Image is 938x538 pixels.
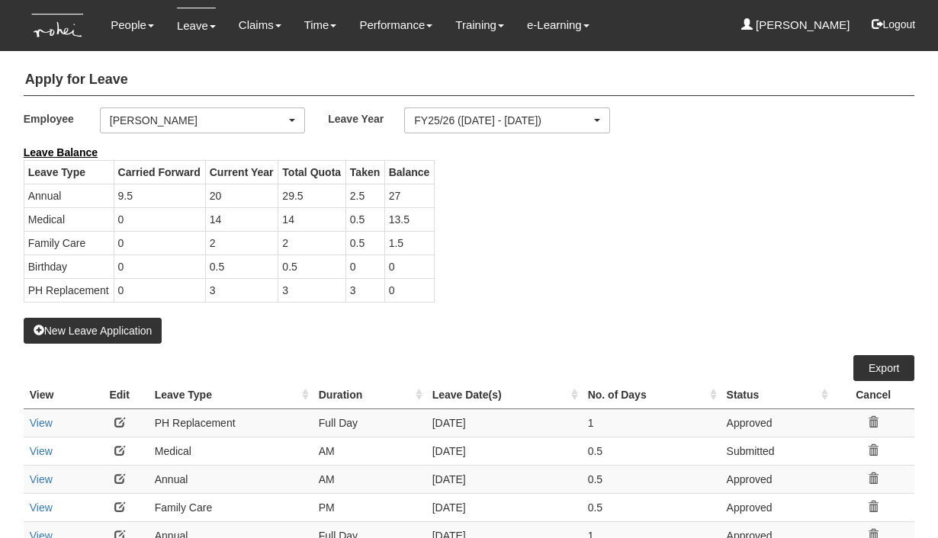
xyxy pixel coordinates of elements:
[328,107,404,130] label: Leave Year
[205,207,278,231] td: 14
[239,8,281,43] a: Claims
[384,255,434,278] td: 0
[721,437,833,465] td: Submitted
[24,381,91,409] th: View
[455,8,504,43] a: Training
[110,113,287,128] div: [PERSON_NAME]
[384,207,434,231] td: 13.5
[345,278,384,302] td: 3
[426,493,582,521] td: [DATE]
[721,493,833,521] td: Approved
[582,465,721,493] td: 0.5
[345,160,384,184] th: Taken
[278,255,345,278] td: 0.5
[24,278,114,302] td: PH Replacement
[861,6,926,43] button: Logout
[414,113,591,128] div: FY25/26 ([DATE] - [DATE])
[853,355,914,381] a: Export
[582,381,721,409] th: No. of Days : activate to sort column ascending
[721,408,833,437] td: Approved
[205,160,278,184] th: Current Year
[114,184,205,207] td: 9.5
[278,184,345,207] td: 29.5
[205,231,278,255] td: 2
[313,465,426,493] td: AM
[149,408,313,437] td: PH Replacement
[384,231,434,255] td: 1.5
[114,278,205,302] td: 0
[582,493,721,521] td: 0.5
[24,318,162,344] button: New Leave Application
[426,381,582,409] th: Leave Date(s) : activate to sort column ascending
[313,408,426,437] td: Full Day
[582,408,721,437] td: 1
[278,207,345,231] td: 14
[205,278,278,302] td: 3
[30,473,53,485] a: View
[345,231,384,255] td: 0.5
[384,278,434,302] td: 0
[426,437,582,465] td: [DATE]
[345,184,384,207] td: 2.5
[721,465,833,493] td: Approved
[24,255,114,278] td: Birthday
[721,381,833,409] th: Status : activate to sort column ascending
[832,381,914,409] th: Cancel
[24,107,100,130] label: Employee
[426,408,582,437] td: [DATE]
[345,255,384,278] td: 0
[114,160,205,184] th: Carried Forward
[24,65,915,96] h4: Apply for Leave
[149,465,313,493] td: Annual
[345,207,384,231] td: 0.5
[582,437,721,465] td: 0.5
[426,465,582,493] td: [DATE]
[404,107,610,133] button: FY25/26 ([DATE] - [DATE])
[114,207,205,231] td: 0
[24,146,98,159] b: Leave Balance
[304,8,337,43] a: Time
[149,493,313,521] td: Family Care
[114,231,205,255] td: 0
[149,437,313,465] td: Medical
[527,8,589,43] a: e-Learning
[114,255,205,278] td: 0
[278,160,345,184] th: Total Quota
[313,493,426,521] td: PM
[384,160,434,184] th: Balance
[741,8,850,43] a: [PERSON_NAME]
[24,231,114,255] td: Family Care
[278,278,345,302] td: 3
[313,437,426,465] td: AM
[111,8,154,43] a: People
[205,184,278,207] td: 20
[149,381,313,409] th: Leave Type : activate to sort column ascending
[24,160,114,184] th: Leave Type
[278,231,345,255] td: 2
[30,417,53,429] a: View
[359,8,432,43] a: Performance
[100,107,306,133] button: [PERSON_NAME]
[177,8,216,43] a: Leave
[30,501,53,514] a: View
[91,381,149,409] th: Edit
[24,184,114,207] td: Annual
[30,445,53,457] a: View
[313,381,426,409] th: Duration : activate to sort column ascending
[24,207,114,231] td: Medical
[205,255,278,278] td: 0.5
[384,184,434,207] td: 27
